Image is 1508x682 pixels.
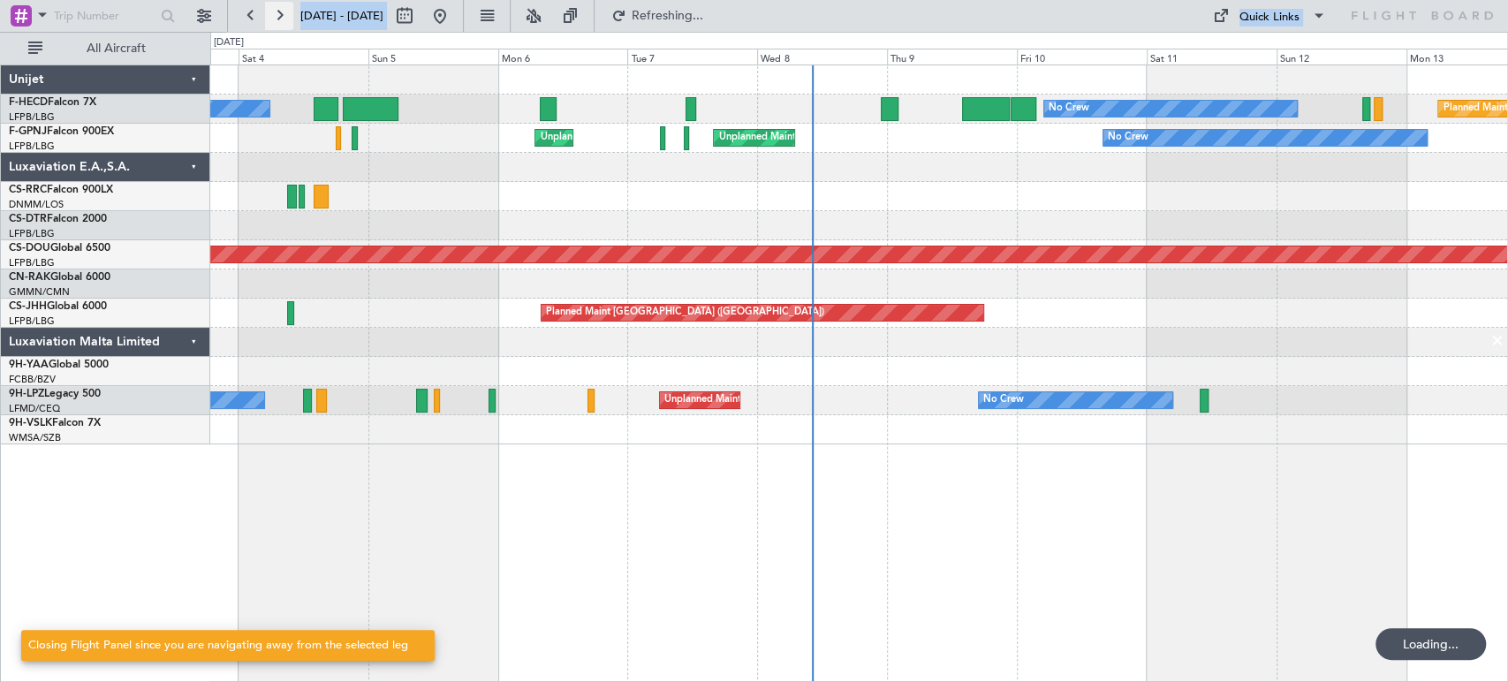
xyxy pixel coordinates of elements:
[9,314,55,328] a: LFPB/LBG
[46,42,186,55] span: All Aircraft
[368,49,498,64] div: Sun 5
[9,214,47,224] span: CS-DTR
[498,49,628,64] div: Mon 6
[664,387,874,413] div: Unplanned Maint Nice ([GEOGRAPHIC_DATA])
[9,97,48,108] span: F-HECD
[546,299,824,326] div: Planned Maint [GEOGRAPHIC_DATA] ([GEOGRAPHIC_DATA])
[9,431,61,444] a: WMSA/SZB
[1049,95,1089,122] div: No Crew
[9,227,55,240] a: LFPB/LBG
[9,418,101,428] a: 9H-VSLKFalcon 7X
[540,125,830,151] div: Unplanned Maint [GEOGRAPHIC_DATA] ([GEOGRAPHIC_DATA])
[300,8,383,24] span: [DATE] - [DATE]
[9,243,50,254] span: CS-DOU
[9,418,52,428] span: 9H-VSLK
[9,140,55,153] a: LFPB/LBG
[887,49,1017,64] div: Thu 9
[54,3,155,29] input: Trip Number
[603,2,709,30] button: Refreshing...
[718,125,1009,151] div: Unplanned Maint [GEOGRAPHIC_DATA] ([GEOGRAPHIC_DATA])
[9,243,110,254] a: CS-DOUGlobal 6500
[9,126,114,137] a: F-GPNJFalcon 900EX
[9,360,49,370] span: 9H-YAA
[627,49,757,64] div: Tue 7
[1147,49,1277,64] div: Sat 11
[9,389,44,399] span: 9H-LPZ
[9,301,107,312] a: CS-JHHGlobal 6000
[9,185,113,195] a: CS-RRCFalcon 900LX
[19,34,192,63] button: All Aircraft
[9,285,70,299] a: GMMN/CMN
[1017,49,1147,64] div: Fri 10
[9,97,96,108] a: F-HECDFalcon 7X
[9,373,56,386] a: FCBB/BZV
[1375,628,1486,660] div: Loading...
[1108,125,1148,151] div: No Crew
[9,272,50,283] span: CN-RAK
[239,49,368,64] div: Sat 4
[9,110,55,124] a: LFPB/LBG
[9,126,47,137] span: F-GPNJ
[9,214,107,224] a: CS-DTRFalcon 2000
[9,402,60,415] a: LFMD/CEQ
[983,387,1024,413] div: No Crew
[757,49,887,64] div: Wed 8
[214,35,244,50] div: [DATE]
[9,389,101,399] a: 9H-LPZLegacy 500
[630,10,704,22] span: Refreshing...
[1277,49,1406,64] div: Sun 12
[9,256,55,269] a: LFPB/LBG
[9,185,47,195] span: CS-RRC
[9,360,109,370] a: 9H-YAAGlobal 5000
[9,198,64,211] a: DNMM/LOS
[9,301,47,312] span: CS-JHH
[28,637,408,655] div: Closing Flight Panel since you are navigating away from the selected leg
[9,272,110,283] a: CN-RAKGlobal 6000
